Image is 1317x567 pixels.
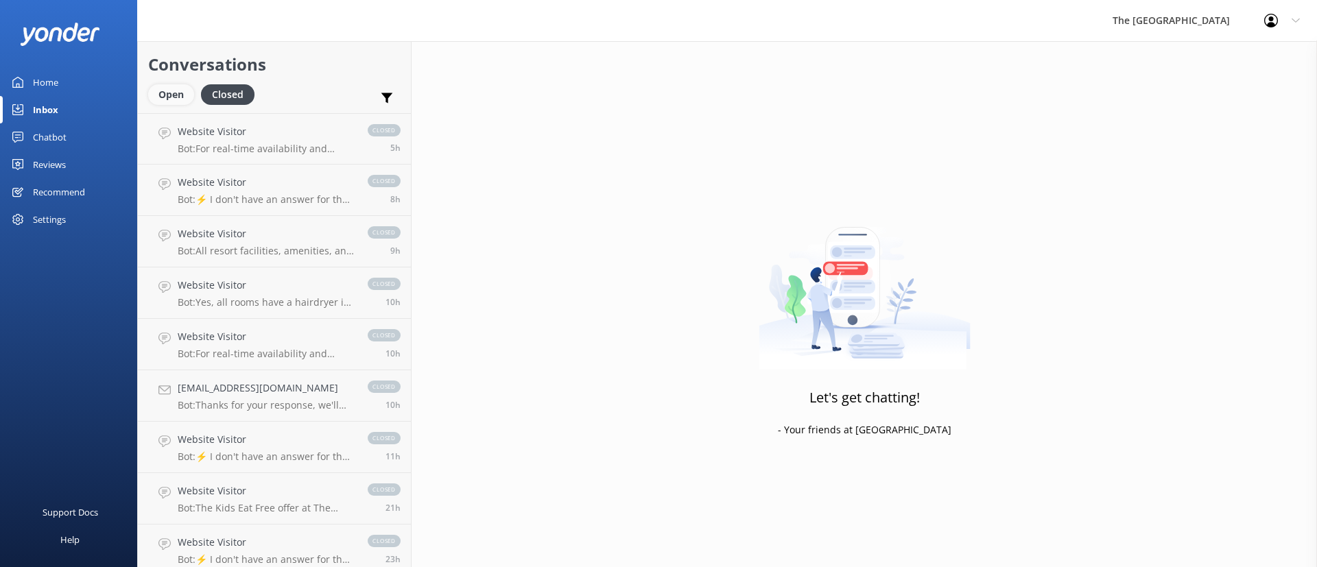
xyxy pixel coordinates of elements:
span: 01:27pm 19-Aug-2025 (UTC -10:00) Pacific/Honolulu [385,296,401,308]
h4: Website Visitor [178,432,354,447]
h4: [EMAIL_ADDRESS][DOMAIN_NAME] [178,381,354,396]
span: closed [368,483,401,496]
div: Inbox [33,96,58,123]
div: Home [33,69,58,96]
span: closed [368,329,401,341]
div: Support Docs [43,498,98,526]
h4: Website Visitor [178,278,354,293]
div: Help [60,526,80,553]
h4: Website Visitor [178,175,354,190]
span: 01:34am 19-Aug-2025 (UTC -10:00) Pacific/Honolulu [385,502,401,514]
h4: Website Visitor [178,124,354,139]
span: closed [368,381,401,393]
h2: Conversations [148,51,401,77]
p: Bot: ⚡ I don't have an answer for that in my knowledge base. Please try and rephrase your questio... [178,193,354,206]
h4: Website Visitor [178,483,354,498]
p: Bot: ⚡ I don't have an answer for that in my knowledge base. Please try and rephrase your questio... [178,450,354,463]
div: Closed [201,84,254,105]
span: 03:15pm 19-Aug-2025 (UTC -10:00) Pacific/Honolulu [390,193,401,205]
span: closed [368,124,401,136]
span: 11:34pm 18-Aug-2025 (UTC -10:00) Pacific/Honolulu [385,553,401,565]
span: 12:43pm 19-Aug-2025 (UTC -10:00) Pacific/Honolulu [385,399,401,411]
div: Settings [33,206,66,233]
p: Bot: ⚡ I don't have an answer for that in my knowledge base. Please try and rephrase your questio... [178,553,354,566]
img: artwork of a man stealing a conversation from at giant smartphone [759,198,971,370]
p: Bot: Yes, all rooms have a hairdryer in them. [178,296,354,309]
span: closed [368,432,401,444]
p: - Your friends at [GEOGRAPHIC_DATA] [778,422,951,437]
p: Bot: All resort facilities, amenities, and services, including the restaurant, are reserved exclu... [178,245,354,257]
div: Reviews [33,151,66,178]
span: 11:58am 19-Aug-2025 (UTC -10:00) Pacific/Honolulu [385,450,401,462]
h4: Website Visitor [178,226,354,241]
span: closed [368,535,401,547]
h4: Website Visitor [178,329,354,344]
div: Chatbot [33,123,67,151]
span: 12:59pm 19-Aug-2025 (UTC -10:00) Pacific/Honolulu [385,348,401,359]
p: Bot: For real-time availability and prices for a 2-bedroom accommodation, please visit [URL][DOMA... [178,348,354,360]
img: yonder-white-logo.png [21,23,99,45]
p: Bot: Thanks for your response, we'll get back to you as soon as we can during opening hours. [178,399,354,411]
div: Recommend [33,178,85,206]
span: closed [368,175,401,187]
h4: Website Visitor [178,535,354,550]
span: closed [368,226,401,239]
a: Closed [201,86,261,101]
p: Bot: The Kids Eat Free offer at The [GEOGRAPHIC_DATA] is for children aged [DEMOGRAPHIC_DATA] and... [178,502,354,514]
a: Website VisitorBot:The Kids Eat Free offer at The [GEOGRAPHIC_DATA] is for children aged [DEMOGRA... [138,473,411,524]
span: 06:14pm 19-Aug-2025 (UTC -10:00) Pacific/Honolulu [390,142,401,154]
h3: Let's get chatting! [809,387,920,409]
span: 02:28pm 19-Aug-2025 (UTC -10:00) Pacific/Honolulu [390,245,401,256]
a: Website VisitorBot:All resort facilities, amenities, and services, including the restaurant, are ... [138,216,411,267]
a: Website VisitorBot:For real-time availability and prices for a 2-bedroom accommodation, please vi... [138,319,411,370]
a: Website VisitorBot:For real-time availability and prices, please visit [URL][DOMAIN_NAME].closed5h [138,113,411,165]
span: closed [368,278,401,290]
a: Website VisitorBot:⚡ I don't have an answer for that in my knowledge base. Please try and rephras... [138,165,411,216]
div: Open [148,84,194,105]
a: Website VisitorBot:⚡ I don't have an answer for that in my knowledge base. Please try and rephras... [138,422,411,473]
a: [EMAIL_ADDRESS][DOMAIN_NAME]Bot:Thanks for your response, we'll get back to you as soon as we can... [138,370,411,422]
a: Website VisitorBot:Yes, all rooms have a hairdryer in them.closed10h [138,267,411,319]
p: Bot: For real-time availability and prices, please visit [URL][DOMAIN_NAME]. [178,143,354,155]
a: Open [148,86,201,101]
